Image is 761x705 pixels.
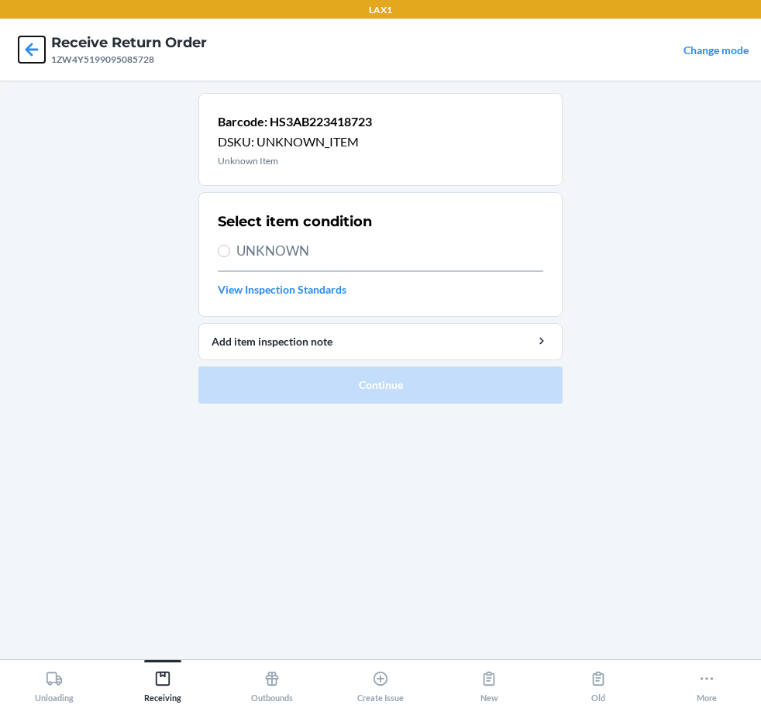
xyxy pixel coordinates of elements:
div: More [697,664,717,703]
h2: Select item condition [218,211,372,232]
p: Barcode: HS3AB223418723 [218,112,372,131]
div: 1ZW4Y5199095085728 [51,53,207,67]
p: DSKU: UNKNOWN_ITEM [218,132,372,151]
button: More [653,660,761,703]
div: Old [590,664,607,703]
input: UNKNOWN [218,245,230,257]
div: Add item inspection note [212,333,549,349]
div: Unloading [35,664,74,703]
div: New [480,664,498,703]
button: Outbounds [218,660,326,703]
div: Outbounds [251,664,293,703]
div: Receiving [144,664,181,703]
a: View Inspection Standards [218,281,543,297]
p: Unknown Item [218,154,372,168]
div: Create Issue [357,664,404,703]
p: LAX1 [369,3,392,17]
span: UNKNOWN [236,241,543,261]
button: Continue [198,366,563,404]
button: Add item inspection note [198,323,563,360]
a: Change mode [684,43,749,57]
button: Old [543,660,652,703]
button: Receiving [108,660,217,703]
h4: Receive Return Order [51,33,207,53]
button: Create Issue [326,660,435,703]
button: New [435,660,543,703]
